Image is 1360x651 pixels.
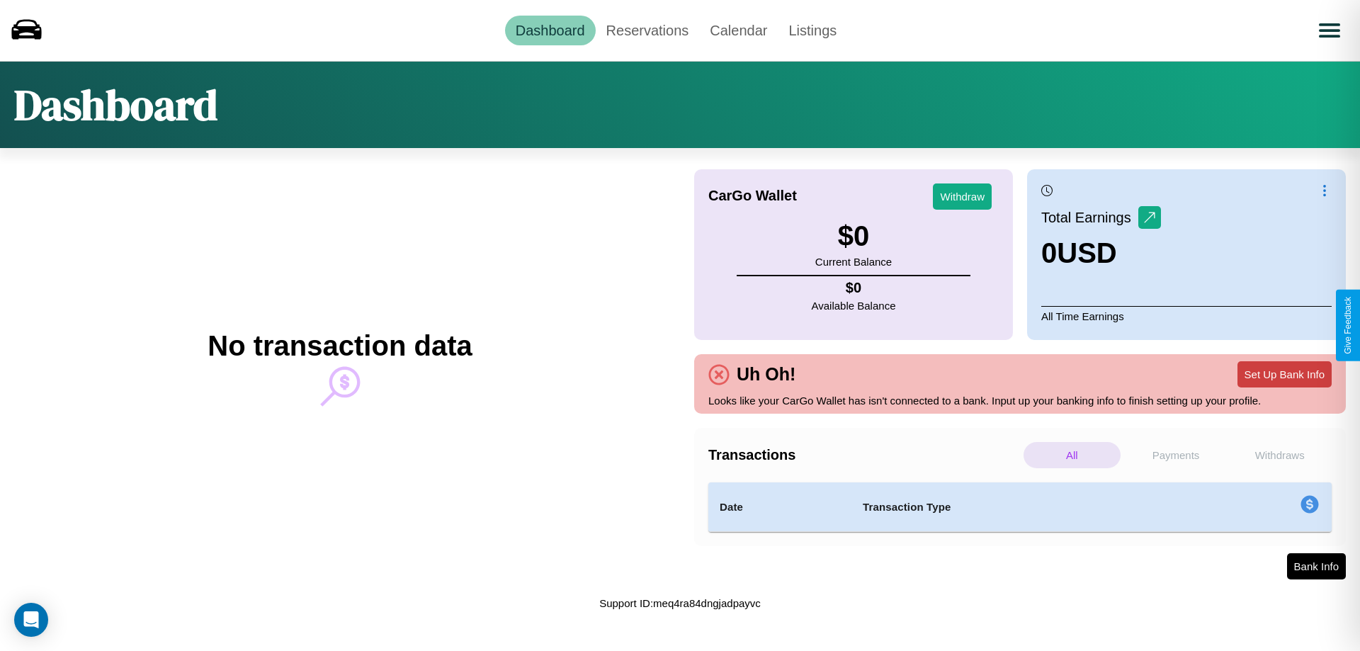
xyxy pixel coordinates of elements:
[815,220,892,252] h3: $ 0
[505,16,596,45] a: Dashboard
[1128,442,1225,468] p: Payments
[699,16,778,45] a: Calendar
[14,603,48,637] div: Open Intercom Messenger
[1343,297,1353,354] div: Give Feedback
[708,188,797,204] h4: CarGo Wallet
[1041,237,1161,269] h3: 0 USD
[14,76,217,134] h1: Dashboard
[596,16,700,45] a: Reservations
[708,482,1332,532] table: simple table
[778,16,847,45] a: Listings
[1287,553,1346,579] button: Bank Info
[1310,11,1349,50] button: Open menu
[1041,306,1332,326] p: All Time Earnings
[815,252,892,271] p: Current Balance
[1041,205,1138,230] p: Total Earnings
[812,280,896,296] h4: $ 0
[599,594,761,613] p: Support ID: meq4ra84dngjadpayvc
[708,391,1332,410] p: Looks like your CarGo Wallet has isn't connected to a bank. Input up your banking info to finish ...
[933,183,992,210] button: Withdraw
[863,499,1184,516] h4: Transaction Type
[1231,442,1328,468] p: Withdraws
[708,447,1020,463] h4: Transactions
[730,364,803,385] h4: Uh Oh!
[1024,442,1121,468] p: All
[1237,361,1332,387] button: Set Up Bank Info
[208,330,472,362] h2: No transaction data
[812,296,896,315] p: Available Balance
[720,499,840,516] h4: Date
